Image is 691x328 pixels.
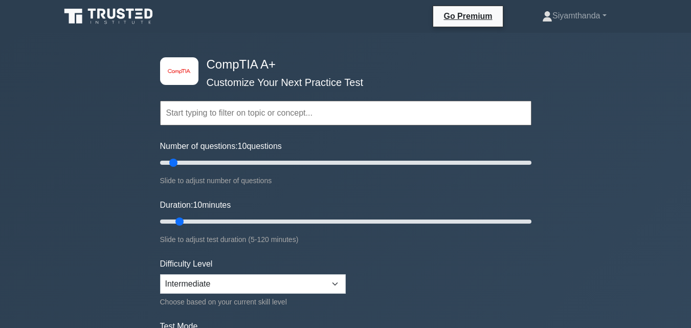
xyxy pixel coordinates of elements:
[238,142,247,150] span: 10
[160,233,531,246] div: Slide to adjust test duration (5-120 minutes)
[160,296,346,308] div: Choose based on your current skill level
[437,10,498,23] a: Go Premium
[160,174,531,187] div: Slide to adjust number of questions
[160,199,231,211] label: Duration: minutes
[193,201,202,209] span: 10
[160,140,282,152] label: Number of questions: questions
[160,258,213,270] label: Difficulty Level
[518,6,631,26] a: Siyamthanda
[160,101,531,125] input: Start typing to filter on topic or concept...
[203,57,481,72] h4: CompTIA A+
